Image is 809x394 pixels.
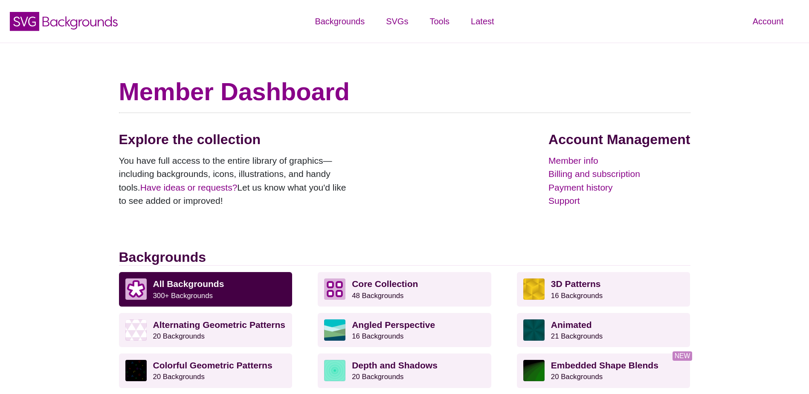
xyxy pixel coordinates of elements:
[153,373,205,381] small: 20 Backgrounds
[517,272,690,306] a: 3D Patterns16 Backgrounds
[304,9,375,34] a: Backgrounds
[548,131,690,148] h2: Account Management
[352,292,403,300] small: 48 Backgrounds
[125,319,147,341] img: light purple and white alternating triangle pattern
[119,154,354,208] p: You have full access to the entire library of graphics—including backgrounds, icons, illustration...
[352,320,435,330] strong: Angled Perspective
[153,279,224,289] strong: All Backgrounds
[140,183,238,192] a: Have ideas or requests?
[551,279,601,289] strong: 3D Patterns
[324,360,345,381] img: green layered rings within rings
[548,181,690,194] a: Payment history
[375,9,419,34] a: SVGs
[153,320,285,330] strong: Alternating Geometric Patterns
[460,9,505,34] a: Latest
[551,320,592,330] strong: Animated
[119,249,690,266] h2: Backgrounds
[119,131,354,148] h2: Explore the collection
[523,360,545,381] img: green to black rings rippling away from corner
[119,353,293,388] a: Colorful Geometric Patterns20 Backgrounds
[119,77,690,107] h1: Member Dashboard
[548,167,690,181] a: Billing and subscription
[352,373,403,381] small: 20 Backgrounds
[153,360,273,370] strong: Colorful Geometric Patterns
[153,292,213,300] small: 300+ Backgrounds
[523,319,545,341] img: green rave light effect animated background
[551,373,603,381] small: 20 Backgrounds
[352,279,418,289] strong: Core Collection
[419,9,460,34] a: Tools
[548,154,690,168] a: Member info
[119,272,293,306] a: All Backgrounds 300+ Backgrounds
[318,353,491,388] a: Depth and Shadows20 Backgrounds
[742,9,794,34] a: Account
[352,332,403,340] small: 16 Backgrounds
[352,360,438,370] strong: Depth and Shadows
[125,360,147,381] img: a rainbow pattern of outlined geometric shapes
[548,194,690,208] a: Support
[551,332,603,340] small: 21 Backgrounds
[517,313,690,347] a: Animated21 Backgrounds
[119,313,293,347] a: Alternating Geometric Patterns20 Backgrounds
[153,332,205,340] small: 20 Backgrounds
[523,278,545,300] img: fancy golden cube pattern
[517,353,690,388] a: Embedded Shape Blends20 Backgrounds
[324,319,345,341] img: abstract landscape with sky mountains and water
[318,272,491,306] a: Core Collection 48 Backgrounds
[551,292,603,300] small: 16 Backgrounds
[318,313,491,347] a: Angled Perspective16 Backgrounds
[551,360,658,370] strong: Embedded Shape Blends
